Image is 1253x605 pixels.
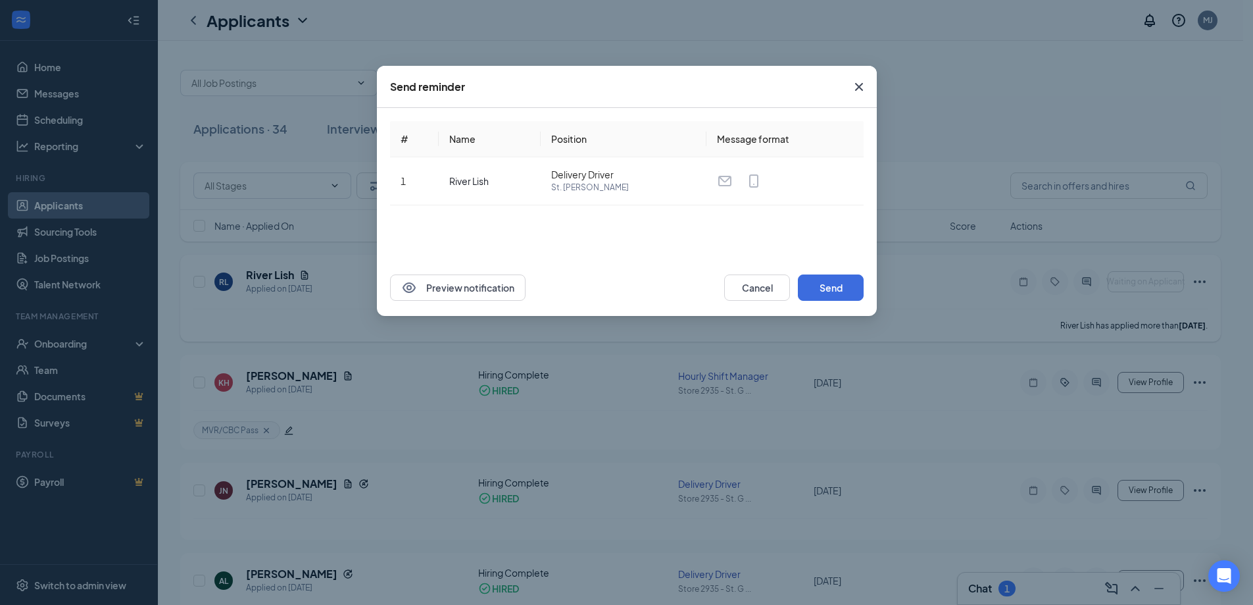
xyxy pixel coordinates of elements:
[401,175,406,187] span: 1
[540,121,706,157] th: Position
[390,121,439,157] th: #
[439,121,541,157] th: Name
[449,174,530,188] div: River Lish
[1208,560,1240,592] div: Open Intercom Messenger
[851,79,867,95] svg: Cross
[390,275,526,301] button: EyePreview notification
[551,181,695,194] span: St. [PERSON_NAME]
[841,66,877,108] button: Close
[724,275,790,301] button: Cancel
[551,168,695,181] span: Delivery Driver
[401,280,417,296] svg: Eye
[390,80,465,94] div: Send reminder
[706,121,864,157] th: Message format
[798,275,864,301] button: Send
